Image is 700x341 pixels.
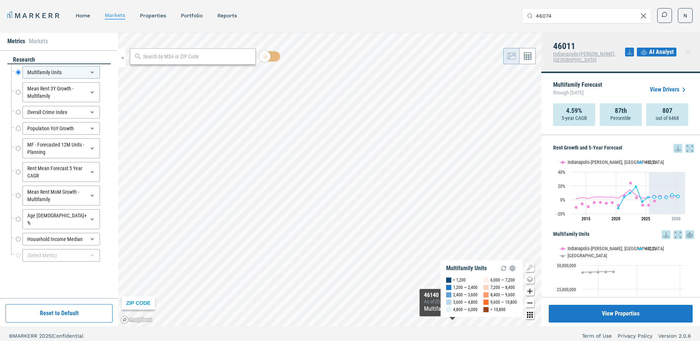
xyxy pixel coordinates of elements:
[652,195,655,198] path: Sunday, 28 Jun, 20:00, 4.13. 46011.
[13,333,39,339] span: MARKERR
[676,195,679,198] path: Friday, 28 Jun, 20:00, 4.8. 46011.
[617,207,620,210] path: Sunday, 28 Jun, 20:00, -12.18. 46011.
[623,196,625,199] path: Monday, 28 Jun, 20:00, 3.85. 46011.
[23,82,100,102] div: Mean Rent 3Y Growth - Multifamily
[549,305,693,323] button: View Properties
[638,246,657,251] button: Show 46011
[508,264,517,273] img: Settings
[557,211,565,217] text: -20%
[580,202,583,205] path: Saturday, 28 Jun, 20:00, 3.24. Indianapolis-Carmel-Anderson, IN.
[610,114,631,122] p: Percentile
[589,271,592,273] path: Saturday, 14 Dec, 19:00, 42,911,868. USA.
[453,299,477,306] div: 3,600 — 4,800
[23,233,100,245] div: Household Income Median
[525,299,534,307] button: Zoom out map button
[641,200,644,203] path: Friday, 28 Jun, 20:00, -2.85. 46011.
[634,185,637,188] path: Wednesday, 28 Jun, 20:00, 18.86. 46011.
[29,37,48,46] li: Markets
[453,306,477,313] div: 4,800 — 6,000
[23,138,100,158] div: MF - Forecasted 12M Units - Planning
[575,206,577,209] path: Friday, 28 Jun, 20:00, 1.35. Indianapolis-Carmel-Anderson, IN.
[653,200,656,203] path: Sunday, 28 Jun, 20:00, 4.73. Indianapolis-Carmel-Anderson, IN.
[553,153,689,227] svg: Interactive chart
[453,276,466,284] div: < 1,200
[490,291,515,299] div: 8,400 — 9,600
[628,192,631,194] path: Tuesday, 28 Jun, 20:00, 9.55. 46011.
[612,270,615,273] path: Wednesday, 14 Dec, 19:00, 43,610,423. USA.
[105,12,125,18] a: markets
[566,107,582,114] strong: 4.59%
[118,32,541,326] canvas: Map
[656,114,679,122] p: out of 6468
[490,306,506,313] div: > 10,800
[553,153,694,227] div: Rent Growth and 5-Year Forecast. Highcharts interactive chart.
[7,10,61,21] a: MARKERR
[637,48,676,56] button: AI Analyst
[446,265,487,272] div: Multifamily Units
[678,8,693,23] button: N
[525,275,534,284] button: Change style map button
[597,270,600,273] path: Sunday, 14 Dec, 19:00, 43,175,167. USA.
[665,196,668,199] path: Wednesday, 28 Jun, 20:00, 3.49. 46011.
[553,88,602,97] span: through [DATE]
[560,197,565,203] text: 0%
[39,333,52,339] span: 2025 |
[76,13,90,18] a: home
[649,48,674,56] span: AI Analyst
[604,270,607,273] path: Monday, 14 Dec, 19:00, 43,400,629. USA.
[553,239,694,331] div: Multifamily Units. Highcharts interactive chart.
[6,304,113,323] button: Reset to Default
[553,41,625,51] h4: 46011
[581,268,682,274] g: USA, line 3 of 3 with 13 data points.
[618,332,652,340] a: Privacy Policy
[424,292,481,299] div: 46140
[499,264,508,273] img: Reload Legend
[453,291,477,299] div: 2,400 — 3,600
[568,253,607,258] text: [GEOGRAPHIC_DATA]
[658,332,691,340] a: Version 2.0.6
[525,287,534,296] button: Zoom in map button
[525,310,534,319] button: Other options map button
[23,186,100,206] div: Mean Rent MoM Growth - Multifamily
[490,284,515,291] div: 7,200 — 8,400
[582,216,590,221] tspan: 2015
[562,114,587,122] p: 5-year CAGR
[7,56,111,64] div: research
[9,333,13,339] span: ©
[140,13,166,18] a: properties
[23,162,100,182] div: Rent Mean Forecast 5 Year CAGR
[662,107,672,114] strong: 807
[490,276,515,284] div: 6,000 — 7,200
[646,196,649,199] path: Saturday, 28 Jun, 20:00, 3.67. 46011.
[560,159,630,165] button: Show Indianapolis-Carmel-Anderson, IN
[553,144,694,153] h5: Rent Growth and 5-Year Forecast
[424,304,481,313] div: Multifamily Units :
[553,230,694,239] h5: Multifamily Units
[553,51,615,63] span: Indianapolis-[PERSON_NAME], [GEOGRAPHIC_DATA]
[557,263,576,268] text: 50,000,000
[560,253,576,258] button: Show USA
[558,170,565,175] text: 40%
[670,193,673,196] path: Thursday, 28 Jun, 20:00, 7.14. 46011.
[217,13,237,18] a: reports
[581,271,584,273] path: Friday, 14 Dec, 19:00, 42,802,559. USA.
[560,246,630,251] button: Show Indianapolis-Carmel-Anderson, IN
[453,284,477,291] div: 1,200 — 2,400
[122,296,155,310] div: ZIP CODE
[181,13,203,18] a: Portfolio
[23,106,100,118] div: Overall Crime Index
[641,204,644,207] path: Friday, 28 Jun, 20:00, 2.46. Indianapolis-Carmel-Anderson, IN.
[553,239,689,331] svg: Interactive chart
[23,249,100,262] div: (Select Metric)
[52,333,83,339] span: Confidential
[650,85,688,94] a: View Drivers
[611,201,614,204] path: Friday, 28 Jun, 20:00, 3.91. Indianapolis-Carmel-Anderson, IN.
[605,201,608,204] path: Thursday, 28 Jun, 20:00, 3.58. Indianapolis-Carmel-Anderson, IN.
[23,66,100,79] div: Multifamily Units
[424,299,481,304] div: As of : [DATE]
[424,292,481,313] div: Map Tooltip Content
[553,82,602,97] p: Multifamily Forecast
[558,184,565,189] text: 20%
[143,53,252,61] input: Search by MSA or ZIP Code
